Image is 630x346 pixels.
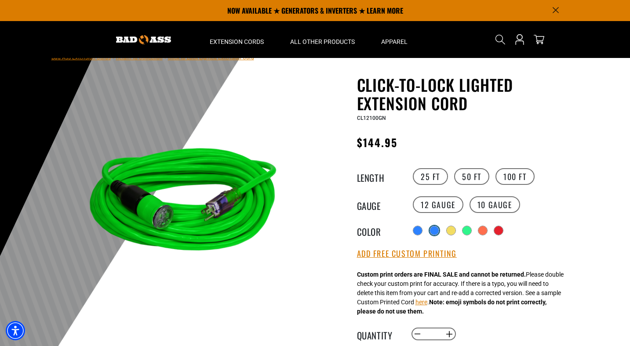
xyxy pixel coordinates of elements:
button: here [415,298,427,307]
strong: Note: emoji symbols do not print correctly, please do not use them. [357,299,546,315]
span: Apparel [381,38,408,46]
img: Bad Ass Extension Cords [116,35,171,44]
a: Open this option [513,21,527,58]
div: Accessibility Menu [6,321,25,340]
label: 25 FT [413,168,448,185]
label: 100 FT [495,168,535,185]
h1: Click-to-Lock Lighted Extension Cord [357,76,572,112]
summary: Apparel [368,21,421,58]
div: Please double check your custom print for accuracy. If there is a typo, you will need to delete t... [357,270,564,316]
label: Quantity [357,328,401,340]
span: CL12100GN [357,115,386,121]
summary: Search [493,32,507,47]
label: 50 FT [454,168,489,185]
button: Add Free Custom Printing [357,249,457,259]
span: $144.95 [357,134,398,150]
label: 10 Gauge [470,196,520,213]
label: 12 Gauge [413,196,463,213]
legend: Length [357,171,401,182]
summary: Extension Cords [197,21,277,58]
span: Extension Cords [210,38,264,46]
legend: Color [357,225,401,236]
summary: All Other Products [277,21,368,58]
legend: Gauge [357,199,401,210]
span: All Other Products [290,38,355,46]
strong: Custom print orders are FINAL SALE and cannot be returned. [357,271,526,278]
img: green [77,98,289,310]
a: cart [532,34,546,45]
